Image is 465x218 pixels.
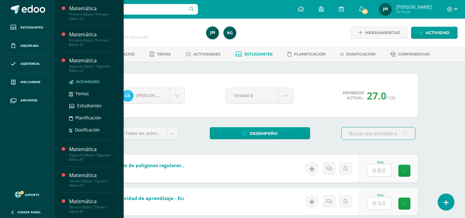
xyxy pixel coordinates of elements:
[69,31,116,47] a: MatemáticaPrimero Básico "Primero Básico B"
[69,57,116,73] a: MatemáticaSegundo Básico "Segundo Básico A"
[5,19,50,37] a: Estudiantes
[294,52,326,56] span: Planificación
[78,25,199,34] h1: Matemática
[157,52,171,56] span: Temas
[411,27,458,39] a: Actividad
[25,193,40,197] span: Soporte
[77,103,102,109] span: Estudiantes
[186,49,221,59] a: Actividades
[110,161,257,171] a: 6. Trazo de polígonos regulares , perímetros y áreas
[69,64,116,73] div: Segundo Básico "Segundo Básico A"
[193,52,221,56] span: Actividades
[20,61,40,66] span: Asistencia
[367,164,391,176] input: 0-8.0
[362,8,368,15] span: 256
[69,31,116,38] div: Matemática
[346,52,375,56] span: Dosificación
[105,127,178,139] a: (100%)Todas las actividades de esta unidad
[390,49,430,59] a: Conferencias
[250,128,278,139] span: Desempeño
[150,49,171,59] a: Temas
[235,49,273,59] a: Estudiantes
[5,73,50,91] a: Mis cursos
[117,88,184,103] a: [PERSON_NAME]
[69,126,116,133] a: Dosificación
[20,43,39,48] span: Disciplina
[226,88,293,103] a: Unidad 4
[76,78,100,84] span: Actividades
[342,127,415,140] input: Buscar una actividad aquí...
[69,179,116,188] div: Tercero Básico "Tercero Básico A"
[426,27,450,38] span: Actividad
[7,190,47,198] a: Soporte
[110,202,184,207] div: Zona
[113,52,135,56] span: Anuncios
[69,172,116,179] div: Matemática
[5,37,50,55] a: Disciplina
[75,127,100,133] span: Dosificación
[109,130,124,136] span: (100%)
[69,172,116,188] a: MatemáticaTercero Básico "Tercero Básico A"
[367,194,394,197] div: Nota
[69,90,116,97] a: Temas
[78,34,199,40] div: Primero Básico 'Primero Básico B'
[17,210,41,214] span: Cerrar panel
[69,114,116,121] a: Planificación
[210,127,310,139] a: Desempeño
[59,4,198,15] input: Busca un usuario...
[367,161,394,164] div: Nota
[122,90,134,102] img: d9a8faaeef3f26de1802c4a25289e0a5.png
[69,153,116,162] div: Segundo Básico "Segundo Básico B"
[69,146,116,153] div: Matemática
[69,57,116,64] div: Matemática
[110,169,184,175] div: Zona
[20,25,43,30] span: Estudiantes
[69,78,116,85] a: Actividades
[5,55,50,73] a: Asistencia
[5,91,50,110] a: Archivos
[125,130,202,136] span: Todas las actividades de esta unidad
[69,205,116,214] div: Tercero Básico "Tercero Básico B"
[206,27,219,39] img: 12b7c84a092dbc0c2c2dfa63a40b0068.png
[396,4,432,10] span: [PERSON_NAME]
[20,80,40,85] span: Mis cursos
[343,91,364,100] span: Promedio actual:
[367,197,391,209] input: 0-3.0
[69,102,116,109] a: Estudiantes
[287,49,326,59] a: Planificación
[244,52,273,56] span: Estudiantes
[69,38,116,47] div: Primero Básico "Primero Básico B"
[379,3,392,16] img: 12b7c84a092dbc0c2c2dfa63a40b0068.png
[69,198,116,214] a: MatemáticaTercero Básico "Tercero Básico B"
[110,195,244,201] b: 4. Actividad de aprendizaje - Ecuaciones de primer grado.
[110,162,230,168] b: 6. Trazo de polígonos regulares , perímetros y áreas
[137,92,171,98] span: [PERSON_NAME]
[20,98,37,103] span: Archivos
[234,88,270,103] span: Unidad 4
[396,9,432,15] span: Mi Perfil
[224,27,236,39] img: e044b199acd34bf570a575bac584e1d1.png
[365,27,400,38] span: Herramientas
[75,91,89,96] span: Temas
[367,89,386,102] span: 27.0
[69,198,116,205] div: Matemática
[69,146,116,162] a: MatemáticaSegundo Básico "Segundo Básico B"
[351,27,408,39] a: Herramientas
[340,49,375,59] a: Dosificación
[69,12,116,21] div: Primero Básico "Primero Básico A"
[386,95,395,101] span: /100
[398,52,430,56] span: Conferencias
[75,115,101,121] span: Planificación
[69,5,116,12] div: Matemática
[69,5,116,21] a: MatemáticaPrimero Básico "Primero Básico A"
